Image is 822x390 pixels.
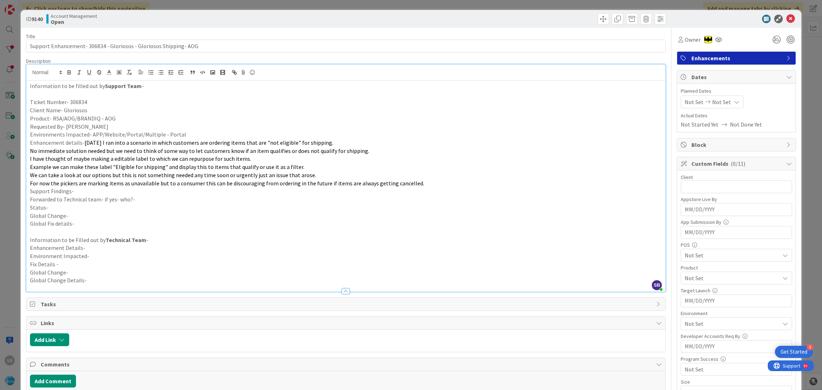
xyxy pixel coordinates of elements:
span: Actual Dates [681,112,792,119]
span: Not Started Yet [681,120,719,129]
p: Fix Details - [30,260,662,268]
span: Planned Dates [681,87,792,95]
span: Not Set [685,251,780,260]
span: Not Set [685,274,780,282]
div: Get Started [781,348,807,355]
p: Enhancement details- [30,139,662,147]
span: Not Set [685,319,780,328]
input: MM/DD/YYYY [685,226,788,238]
span: Not Done Yet [730,120,762,129]
div: POS [681,242,792,247]
div: 9+ [36,3,40,9]
span: SB [652,280,662,290]
p: Enhancement Details- [30,244,662,252]
span: We can take a look at our options but this is not something needed any time soon or urgently just... [30,171,316,179]
p: Client Name- Gloriosos [30,106,662,114]
p: Global Change- [30,212,662,220]
p: Global Fix details- [30,220,662,228]
p: Global Change Details- [30,276,662,284]
span: Block [691,140,783,149]
span: ID [26,15,43,23]
span: Account Management [51,13,97,19]
label: Title [26,33,35,40]
b: Open [51,19,97,25]
label: Client [681,174,693,180]
input: type card name here... [26,40,666,52]
b: 9140 [31,15,43,22]
span: Support [15,1,32,10]
span: Enhancements [691,54,783,62]
div: Program Success [681,356,792,361]
strong: Technical Team [106,236,146,243]
span: Not Set [712,98,731,106]
div: 4 [807,344,813,350]
input: MM/DD/YYYY [685,295,788,307]
span: ( 0/11 ) [731,160,745,167]
span: I have thought of maybe making a editable label to which we can repurpose for such items. [30,155,251,162]
span: Custom Fields [691,159,783,168]
p: Requested By- [PERSON_NAME] [30,123,662,131]
p: Information to be Filled out by - [30,236,662,244]
span: Example we can make these label "Eligible for shipping" and display this to items that qualify or... [30,163,304,170]
p: Global Change- [30,268,662,277]
span: No immediate solution needed but we need to think of some way to let customers know if an item qu... [30,147,369,154]
span: Dates [691,73,783,81]
button: Add Comment [30,375,76,388]
button: Add Link [30,333,69,346]
span: Not Set [685,365,780,374]
div: Appstore Live By [681,197,792,202]
div: Environment [681,311,792,316]
span: Description [26,58,51,64]
div: App Submission By [681,220,792,225]
div: Size [681,379,792,384]
p: Ticket Number- 306834 [30,98,662,106]
p: Environment Impacted- [30,252,662,260]
span: For now the pickers are marking items as unavailable but to a consumer this can be discouraging f... [30,180,424,187]
span: Tasks [41,300,653,308]
input: MM/DD/YYYY [685,340,788,353]
p: Forwarded to Technical team- if yes- who?- [30,195,662,204]
img: AC [704,36,712,43]
span: [DATE] I ran into a scenario in which customers are ordering items that are "not eligible" for sh... [85,139,333,146]
p: Information to be filled out by - [30,82,662,90]
strong: Support Team [105,82,142,89]
span: Not Set [685,98,704,106]
div: Open Get Started checklist, remaining modules: 4 [775,346,813,358]
input: MM/DD/YYYY [685,204,788,216]
p: Status- [30,204,662,212]
div: Target Launch [681,288,792,293]
div: Developer Accounts Req By [681,334,792,339]
div: Product [681,265,792,270]
span: Comments [41,360,653,369]
p: Support Findings- [30,187,662,195]
p: Product- RSA/AOG/BRANDIQ - AOG [30,114,662,123]
span: Owner [685,35,701,44]
span: Links [41,319,653,327]
p: Environments Impacted- APP/Website/Portal/Multiple - Portal [30,130,662,139]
